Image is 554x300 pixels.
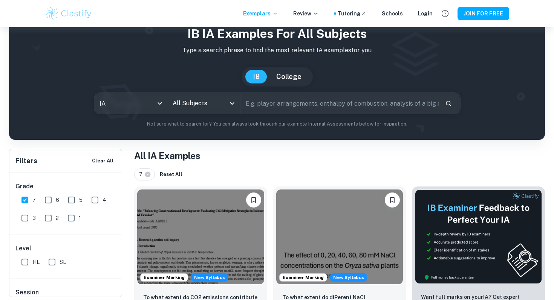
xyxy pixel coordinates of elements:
[56,196,59,204] span: 6
[60,258,66,266] span: SL
[141,274,188,281] span: Examiner Marking
[191,273,228,282] div: Starting from the May 2026 session, the ESS IA requirements have changed. We created this exempla...
[15,156,37,166] h6: Filters
[240,93,439,114] input: E.g. player arrangements, enthalpy of combustion, analysis of a big city...
[293,9,319,18] p: Review
[276,189,403,284] img: ESS IA example thumbnail: To what extent do diPerent NaCl concentr
[458,7,509,20] button: JOIN FOR FREE
[15,244,116,253] h6: Level
[439,7,451,20] button: Help and Feedback
[385,192,400,208] button: Please log in to bookmark exemplars
[137,189,264,284] img: ESS IA example thumbnail: To what extent do CO2 emissions contribu
[418,9,433,18] a: Login
[246,192,261,208] button: Please log in to bookmark exemplars
[269,70,309,83] button: College
[338,9,367,18] a: Tutoring
[330,273,367,282] div: Starting from the May 2026 session, the ESS IA requirements have changed. We created this exempla...
[15,46,539,55] p: Type a search phrase to find the most relevant IA examples for you
[134,149,545,162] h1: All IA Examples
[330,273,367,282] span: New Syllabus
[15,25,539,43] h1: IB IA examples for all subjects
[415,189,542,284] img: Thumbnail
[191,273,228,282] span: New Syllabus
[103,196,106,204] span: 4
[442,97,455,110] button: Search
[56,214,59,222] span: 2
[245,70,267,83] button: IB
[94,93,167,114] div: IA
[45,6,93,21] img: Clastify logo
[32,196,36,204] span: 7
[139,170,146,179] span: 7
[134,168,155,180] div: 7
[15,182,116,191] h6: Grade
[243,9,278,18] p: Exemplars
[15,120,539,128] p: Not sure what to search for? You can always look through our example Internal Assessments below f...
[227,98,237,109] button: Open
[32,258,40,266] span: HL
[32,214,36,222] span: 3
[280,274,327,281] span: Examiner Marking
[79,214,81,222] span: 1
[158,169,184,180] button: Reset All
[382,9,403,18] a: Schools
[79,196,83,204] span: 5
[90,155,116,167] button: Clear All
